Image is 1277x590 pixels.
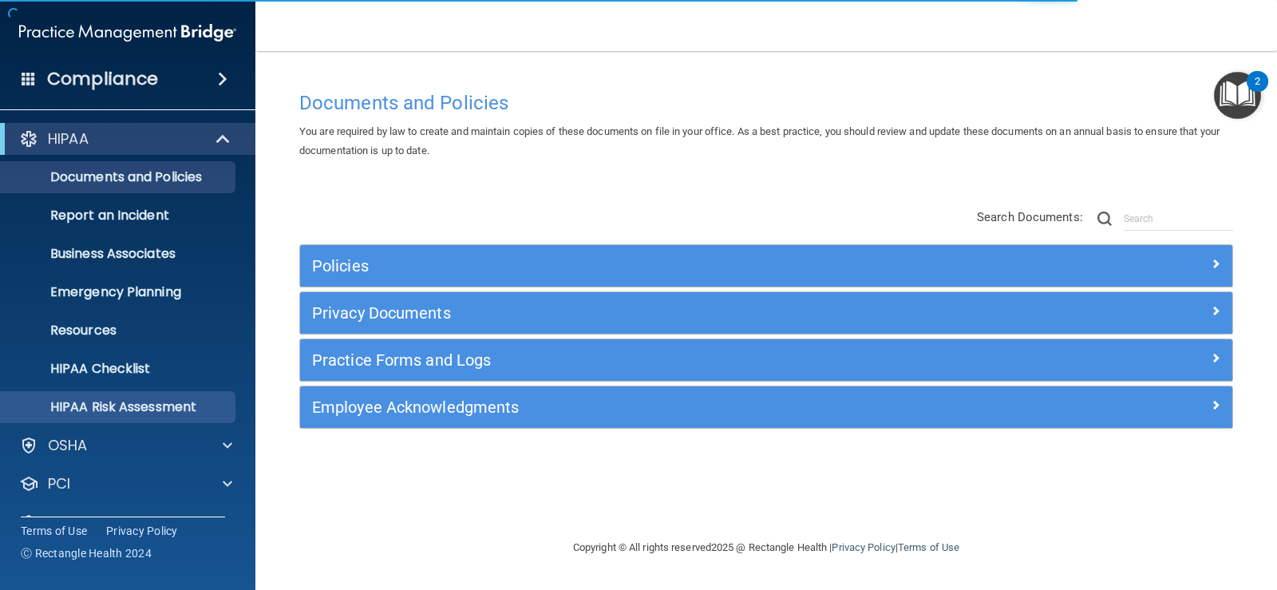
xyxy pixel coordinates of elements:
a: OSHA [19,436,232,455]
p: HIPAA Checklist [10,361,228,377]
span: Ⓒ Rectangle Health 2024 [21,545,152,561]
p: PCI [48,474,70,493]
h5: Policies [312,257,987,275]
button: Open Resource Center, 2 new notifications [1214,72,1261,119]
p: OSHA [48,436,88,455]
h5: Privacy Documents [312,304,987,322]
a: Terms of Use [21,523,87,539]
h5: Employee Acknowledgments [312,398,987,416]
span: Search Documents: [977,210,1083,224]
h5: Practice Forms and Logs [312,351,987,369]
a: OfficeSafe University [19,513,232,532]
div: 2 [1255,81,1260,102]
a: Practice Forms and Logs [312,347,1220,373]
p: Resources [10,323,228,339]
h4: Documents and Policies [299,93,1233,113]
a: Terms of Use [898,541,959,553]
p: Report an Incident [10,208,228,224]
input: Search [1124,207,1233,231]
a: Privacy Policy [832,541,895,553]
a: HIPAA [19,129,231,148]
a: PCI [19,474,232,493]
img: PMB logo [19,17,236,49]
a: Policies [312,253,1220,279]
span: You are required by law to create and maintain copies of these documents on file in your office. ... [299,125,1220,156]
a: Employee Acknowledgments [312,394,1220,420]
p: Emergency Planning [10,284,228,300]
a: Privacy Policy [106,523,178,539]
p: Business Associates [10,246,228,262]
p: HIPAA [48,129,89,148]
h4: Compliance [47,68,158,90]
div: Copyright © All rights reserved 2025 @ Rectangle Health | | [475,522,1058,573]
a: Privacy Documents [312,300,1220,326]
p: HIPAA Risk Assessment [10,399,228,415]
p: OfficeSafe University [48,513,199,532]
p: Documents and Policies [10,169,228,185]
img: ic-search.3b580494.png [1097,212,1112,226]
